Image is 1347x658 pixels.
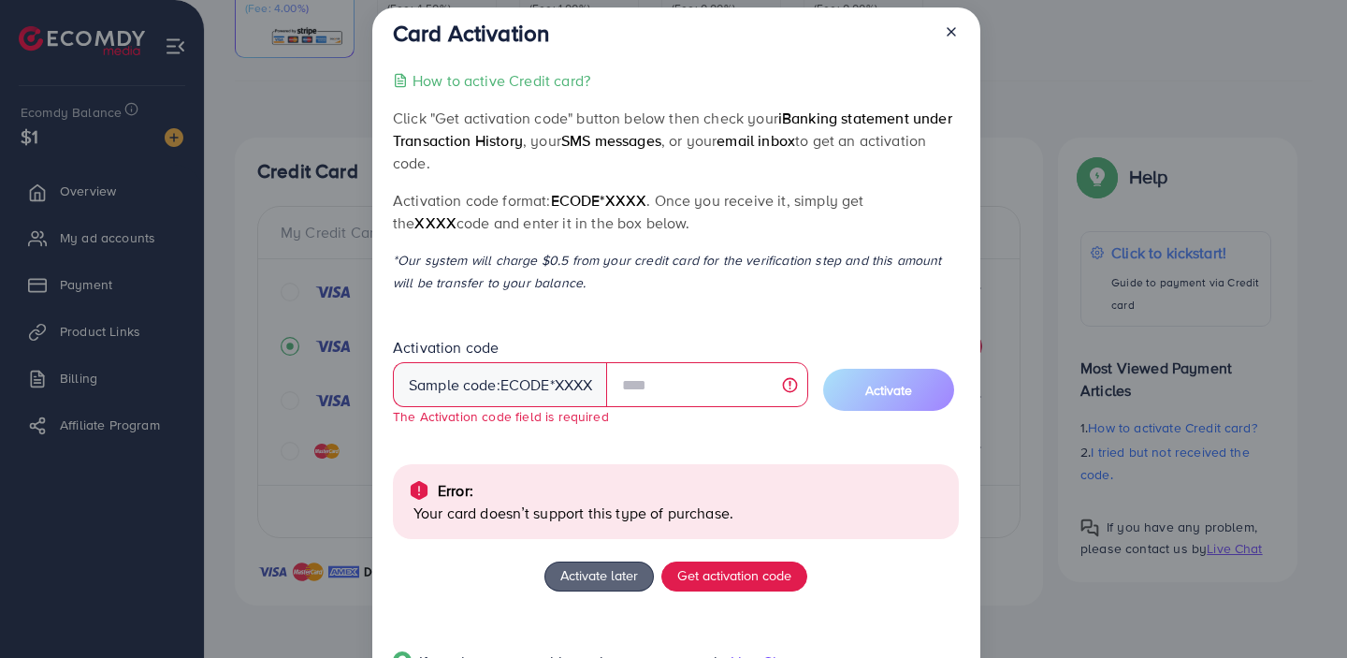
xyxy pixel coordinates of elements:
[500,374,550,396] span: ecode
[393,108,952,151] span: iBanking statement under Transaction History
[414,212,456,233] span: XXXX
[823,369,954,411] button: Activate
[717,130,795,151] span: email inbox
[551,190,647,211] span: ecode*XXXX
[393,189,959,234] p: Activation code format: . Once you receive it, simply get the code and enter it in the box below.
[393,337,499,358] label: Activation code
[865,381,912,400] span: Activate
[661,562,807,592] button: Get activation code
[561,130,661,151] span: SMS messages
[413,69,590,92] p: How to active Credit card?
[408,479,430,502] img: alert
[413,502,944,524] p: Your card doesn’t support this type of purchase.
[1267,574,1333,644] iframe: Chat
[393,362,608,407] div: Sample code: *XXXX
[438,479,473,502] p: Error:
[560,565,638,585] span: Activate later
[393,107,959,174] p: Click "Get activation code" button below then check your , your , or your to get an activation code.
[393,249,959,294] p: *Our system will charge $0.5 from your credit card for the verification step and this amount will...
[393,20,549,47] h3: Card Activation
[677,565,791,585] span: Get activation code
[544,562,654,592] button: Activate later
[393,407,609,425] small: The Activation code field is required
